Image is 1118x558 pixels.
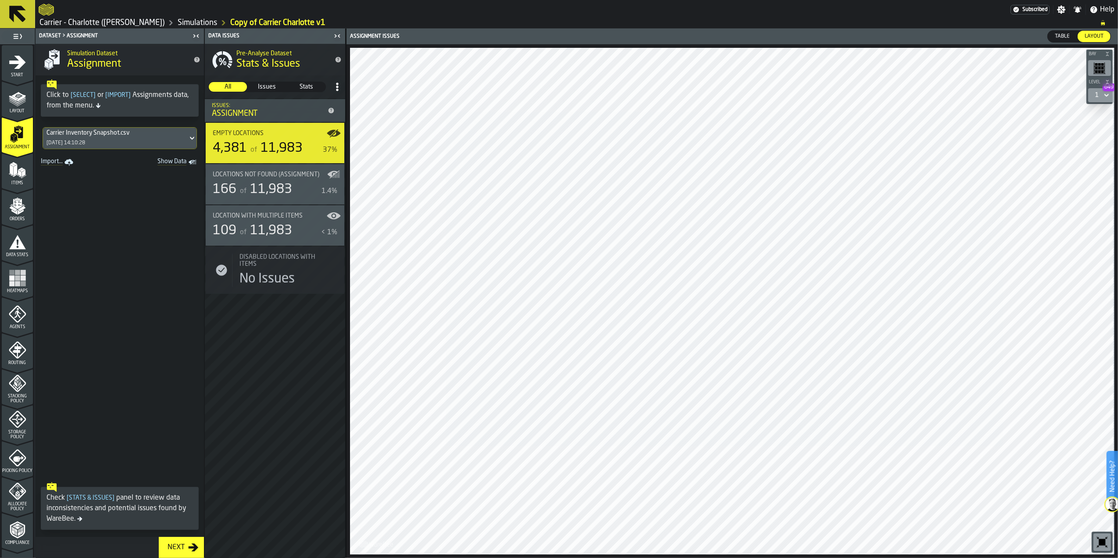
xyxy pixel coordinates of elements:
li: menu Compliance [2,513,33,548]
h2: Sub Title [67,48,186,57]
label: button-toggle-Notifications [1070,5,1086,14]
span: Location with multiple Items [213,212,303,219]
span: Level [1087,80,1103,85]
a: link-to-/wh/i/e074fb63-00ea-4531-a7c9-ea0a191b3e4f/settings/billing [1011,5,1050,14]
span: 11,983 [261,142,303,155]
span: [ [67,495,69,501]
div: DropdownMenuValue-1 [1092,90,1111,100]
span: Picking Policy [2,469,33,473]
li: menu Storage Policy [2,405,33,440]
li: menu Stacking Policy [2,369,33,404]
li: menu Layout [2,81,33,116]
button: button- [1086,50,1113,58]
div: thumb [1048,31,1077,42]
div: Check panel to review data inconsistencies and potential issues found by WareBee. [46,493,193,524]
div: Click to or Assignments data, from the menu. [46,90,193,111]
span: Table [1051,32,1073,40]
span: Compliance [2,540,33,545]
div: [DATE] 14:10:28 [46,140,85,146]
a: logo-header [39,2,54,18]
span: Data Stats [2,253,33,258]
span: ] [112,495,114,501]
span: Help [1100,4,1114,15]
div: 166 [213,182,236,197]
label: button-toggle-Settings [1054,5,1069,14]
button: button-Next [159,537,204,558]
div: DropdownMenuValue-e2576e2b-e467-4db8-9e48-74cdb3962243 [46,129,184,136]
li: menu Allocate Policy [2,477,33,512]
div: button-toolbar-undefined [1086,58,1113,78]
label: Need Help? [1107,452,1117,501]
div: button-toolbar-undefined [1092,532,1113,553]
div: Title [239,254,337,268]
div: Assignment issues [348,33,733,39]
div: Title [213,130,327,137]
span: Stats & Issues [236,57,300,71]
span: Routing [2,361,33,365]
span: Issues [248,82,286,91]
a: toggle-dataset-table-Show Data [123,156,202,168]
nav: Breadcrumb [39,18,1114,28]
div: 1.4% [321,186,337,197]
div: title-Stats & Issues [205,44,345,75]
div: Carrier Inventory Snapshot.csv [46,129,129,136]
li: menu Data Stats [2,225,33,260]
span: Assignment [2,145,33,150]
span: [ [71,92,73,98]
span: Items [2,181,33,186]
a: logo-header [352,535,401,553]
div: < 1% [321,227,337,238]
label: button-toggle-Close me [190,31,202,41]
h2: Sub Title [236,48,328,57]
span: ] [93,92,96,98]
label: button-switch-multi-Layout [1077,30,1111,43]
div: DropdownMenuValue-e2576e2b-e467-4db8-9e48-74cdb3962243[DATE] 14:10:28 [43,127,197,149]
div: Title [213,212,327,219]
span: Stats & Issues [65,495,116,501]
div: Title [213,171,337,178]
span: Start [2,73,33,78]
label: button-toggle-Toggle Full Menu [2,30,33,43]
div: 37% [323,145,337,155]
span: Empty locations [213,130,264,137]
span: Storage Policy [2,430,33,440]
header: Data Issues [205,29,345,44]
div: Next [164,542,188,553]
span: ] [129,92,131,98]
div: Title [213,171,327,178]
label: button-toggle-Show on Map [327,164,341,182]
span: Locations not found (Assignment) [213,171,319,178]
div: Issues: [212,103,324,109]
span: Stacking Policy [2,394,33,404]
div: Menu Subscription [1011,5,1050,14]
span: 11,983 [250,183,292,196]
div: 109 [213,223,236,239]
div: thumb [209,82,247,92]
div: stat-Location with multiple Items [206,205,344,246]
label: button-switch-multi-Stats [287,82,326,92]
span: All [209,82,246,91]
button: button- [1086,78,1113,86]
span: Subscribed [1022,7,1047,13]
span: of [240,229,246,236]
li: menu Agents [2,297,33,332]
a: link-to-/wh/i/e074fb63-00ea-4531-a7c9-ea0a191b3e4f [178,18,217,28]
label: button-toggle-Close me [331,31,343,41]
li: menu Items [2,153,33,188]
span: Heatmaps [2,289,33,293]
a: link-to-/wh/i/e074fb63-00ea-4531-a7c9-ea0a191b3e4f/import/assignment/ [37,156,79,168]
svg: Reset zoom and position [1095,535,1109,549]
span: Orders [2,217,33,222]
label: button-switch-multi-All [208,82,247,92]
header: Dataset > Assignment [36,29,204,44]
span: Layout [2,109,33,114]
label: button-toggle-Help [1086,4,1118,15]
li: menu Orders [2,189,33,224]
span: Select [69,92,97,98]
div: Title [239,254,327,268]
div: DropdownMenuValue-1 [1095,92,1099,99]
label: button-switch-multi-Issues [247,82,286,92]
div: thumb [287,82,325,92]
div: thumb [248,82,286,92]
label: button-switch-multi-Table [1047,30,1077,43]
